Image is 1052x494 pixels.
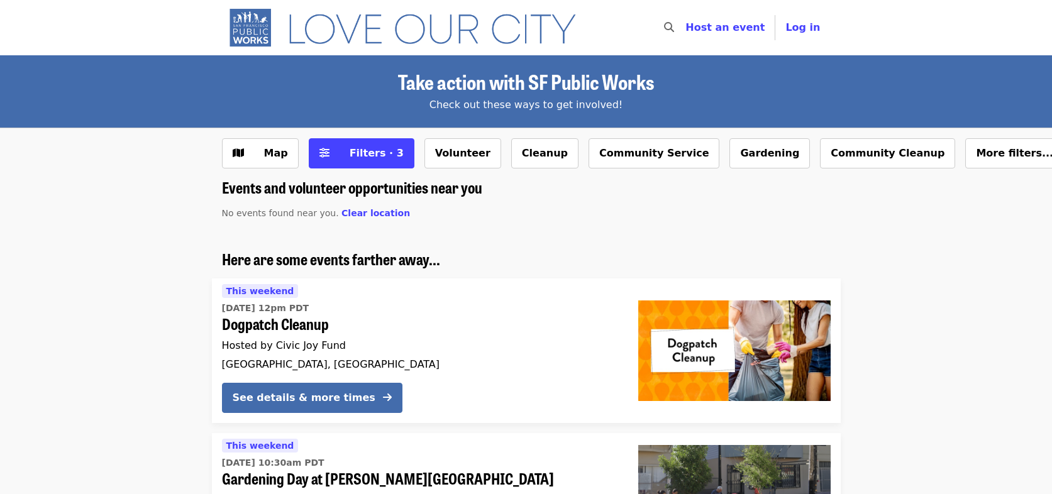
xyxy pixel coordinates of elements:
button: Clear location [341,207,410,220]
a: Host an event [685,21,765,33]
button: Community Service [589,138,720,168]
button: Community Cleanup [820,138,955,168]
span: Clear location [341,208,410,218]
span: Here are some events farther away... [222,248,440,270]
img: SF Public Works - Home [222,8,595,48]
span: This weekend [226,441,294,451]
span: Map [264,147,288,159]
input: Search [682,13,692,43]
i: search icon [664,21,674,33]
span: Dogpatch Cleanup [222,315,618,333]
time: [DATE] 12pm PDT [222,302,309,315]
img: Dogpatch Cleanup organized by Civic Joy Fund [638,300,831,401]
span: Gardening Day at [PERSON_NAME][GEOGRAPHIC_DATA] [222,469,618,488]
span: Take action with SF Public Works [398,67,654,96]
button: Show map view [222,138,299,168]
div: [GEOGRAPHIC_DATA], [GEOGRAPHIC_DATA] [222,358,618,370]
span: Events and volunteer opportunities near you [222,176,482,198]
span: No events found near you. [222,208,339,218]
span: Filters · 3 [350,147,404,159]
i: arrow-right icon [383,392,392,403]
button: See details & more times [222,383,402,413]
button: Gardening [729,138,810,168]
i: map icon [233,147,244,159]
span: This weekend [226,286,294,296]
button: Log in [775,15,830,40]
button: Cleanup [511,138,579,168]
div: See details & more times [233,390,375,405]
button: Volunteer [424,138,501,168]
time: [DATE] 10:30am PDT [222,456,324,469]
span: Log in [785,21,820,33]
div: Check out these ways to get involved! [222,97,831,113]
span: Hosted by Civic Joy Fund [222,339,346,351]
a: See details for "Dogpatch Cleanup" [212,278,841,423]
i: sliders-h icon [319,147,329,159]
button: Filters (3 selected) [309,138,414,168]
